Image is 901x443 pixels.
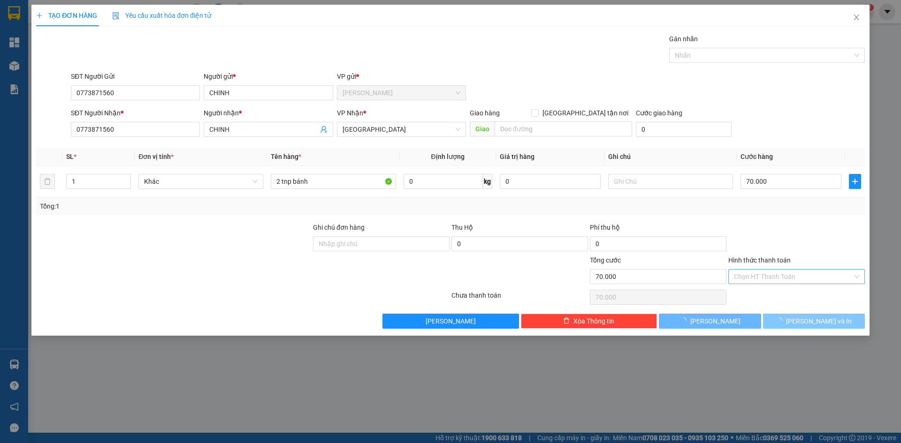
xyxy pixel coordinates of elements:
span: [GEOGRAPHIC_DATA] tận nơi [539,108,632,118]
span: Xóa Thông tin [573,316,614,326]
span: Đơn vị tính [138,153,174,160]
span: plus [849,178,861,185]
span: down [123,182,129,188]
span: [PERSON_NAME] và In [786,316,852,326]
span: Yêu cầu xuất hóa đơn điện tử [112,12,211,19]
button: Close [843,5,870,31]
label: Hình thức thanh toán [728,256,791,264]
span: close [853,14,860,21]
div: SĐT Người Gửi [71,71,200,82]
span: Sài Gòn [343,122,460,136]
div: VP gửi [337,71,466,82]
button: delete [40,174,55,189]
button: [PERSON_NAME] [382,314,519,329]
span: Increase Value [120,174,130,181]
span: Giao [470,121,495,136]
input: VD: Bàn, Ghế [271,174,396,189]
input: Cước giao hàng [636,122,732,137]
span: loading [776,317,786,324]
span: SL [66,153,74,160]
span: [PERSON_NAME] [426,316,476,326]
span: Giá trị hàng [500,153,534,160]
span: Tổng cước [590,256,621,264]
input: Ghi chú đơn hàng [313,236,450,251]
span: Cao Tốc [343,86,460,100]
span: Thu Hộ [451,224,473,231]
span: up [123,176,129,181]
span: TẠO ĐƠN HÀNG [36,12,97,19]
span: kg [483,174,492,189]
label: Ghi chú đơn hàng [313,224,365,231]
button: [PERSON_NAME] và In [763,314,865,329]
div: Chưa thanh toán [450,290,589,307]
label: Cước giao hàng [636,109,682,117]
button: [PERSON_NAME] [659,314,761,329]
div: Phí thu hộ [590,222,726,236]
span: Cước hàng [741,153,773,160]
span: Giao hàng [470,109,500,117]
span: plus [36,12,43,19]
button: plus [849,174,861,189]
input: Ghi Chú [608,174,733,189]
span: Định lượng [431,153,465,160]
div: Người gửi [204,71,333,82]
div: Người nhận [204,108,333,118]
span: VP Nhận [337,109,363,117]
label: Gán nhãn [669,35,698,43]
span: Tên hàng [271,153,301,160]
span: loading [680,317,690,324]
input: 0 [500,174,601,189]
button: deleteXóa Thông tin [521,314,657,329]
div: SĐT Người Nhận [71,108,200,118]
span: Decrease Value [120,181,130,188]
img: icon [112,12,120,20]
span: delete [563,317,570,325]
span: Khác [144,174,258,188]
th: Ghi chú [604,148,737,166]
input: Dọc đường [495,121,632,136]
span: [PERSON_NAME] [690,316,741,326]
span: user-add [320,126,328,133]
div: Tổng: 1 [40,201,348,211]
